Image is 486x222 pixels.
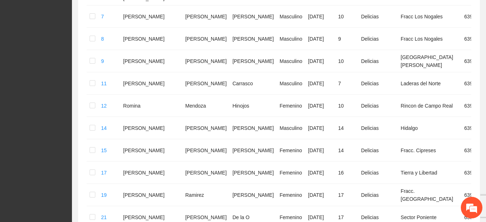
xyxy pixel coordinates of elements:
[398,50,462,72] td: [GEOGRAPHIC_DATA][PERSON_NAME]
[358,162,398,184] td: Delicias
[398,72,462,95] td: Laderas del Norte
[120,95,182,117] td: Romina
[182,28,230,50] td: [PERSON_NAME]
[230,162,277,184] td: [PERSON_NAME]
[305,5,335,28] td: [DATE]
[358,50,398,72] td: Delicias
[101,148,107,153] a: 15
[230,5,277,28] td: [PERSON_NAME]
[230,50,277,72] td: [PERSON_NAME]
[182,184,230,206] td: Ramirez
[230,184,277,206] td: [PERSON_NAME]
[120,50,182,72] td: [PERSON_NAME]
[305,117,335,139] td: [DATE]
[120,162,182,184] td: [PERSON_NAME]
[305,95,335,117] td: [DATE]
[358,28,398,50] td: Delicias
[182,5,230,28] td: [PERSON_NAME]
[358,72,398,95] td: Delicias
[277,5,305,28] td: Masculino
[230,139,277,162] td: [PERSON_NAME]
[305,162,335,184] td: [DATE]
[230,95,277,117] td: Hinojos
[398,95,462,117] td: Rincon de Campo Real
[277,117,305,139] td: Masculino
[335,72,358,95] td: 7
[101,81,107,86] a: 11
[101,170,107,176] a: 17
[118,4,135,21] div: Minimizar ventana de chat en vivo
[182,95,230,117] td: Mendoza
[182,162,230,184] td: [PERSON_NAME]
[277,95,305,117] td: Femenino
[230,72,277,95] td: Carrasco
[182,139,230,162] td: [PERSON_NAME]
[120,184,182,206] td: [PERSON_NAME]
[335,184,358,206] td: 17
[277,184,305,206] td: Femenino
[358,95,398,117] td: Delicias
[42,71,99,144] span: Estamos en línea.
[120,139,182,162] td: [PERSON_NAME]
[101,214,107,220] a: 21
[37,37,121,46] div: Chatee con nosotros ahora
[305,28,335,50] td: [DATE]
[101,192,107,198] a: 19
[398,162,462,184] td: Tierra y Libertad
[230,117,277,139] td: [PERSON_NAME]
[182,117,230,139] td: [PERSON_NAME]
[335,28,358,50] td: 9
[101,14,104,19] a: 7
[335,95,358,117] td: 10
[182,50,230,72] td: [PERSON_NAME]
[101,103,107,109] a: 12
[101,125,107,131] a: 14
[230,28,277,50] td: [PERSON_NAME]
[120,5,182,28] td: [PERSON_NAME]
[277,162,305,184] td: Femenino
[101,58,104,64] a: 9
[335,50,358,72] td: 10
[335,139,358,162] td: 14
[120,117,182,139] td: [PERSON_NAME]
[277,28,305,50] td: Masculino
[398,139,462,162] td: Fracc. Cipreses
[305,50,335,72] td: [DATE]
[358,117,398,139] td: Delicias
[335,5,358,28] td: 10
[120,72,182,95] td: [PERSON_NAME]
[277,139,305,162] td: Femenino
[305,184,335,206] td: [DATE]
[277,72,305,95] td: Masculino
[358,5,398,28] td: Delicias
[335,117,358,139] td: 14
[305,139,335,162] td: [DATE]
[398,184,462,206] td: Fracc. [GEOGRAPHIC_DATA]
[335,162,358,184] td: 16
[398,28,462,50] td: Fracc Los Nogales
[398,5,462,28] td: Fracc Los Nogales
[398,117,462,139] td: Hidalgo
[4,146,137,172] textarea: Escriba su mensaje y pulse “Intro”
[305,72,335,95] td: [DATE]
[277,50,305,72] td: Masculino
[358,139,398,162] td: Delicias
[120,28,182,50] td: [PERSON_NAME]
[182,72,230,95] td: [PERSON_NAME]
[101,36,104,42] a: 8
[358,184,398,206] td: Delicias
